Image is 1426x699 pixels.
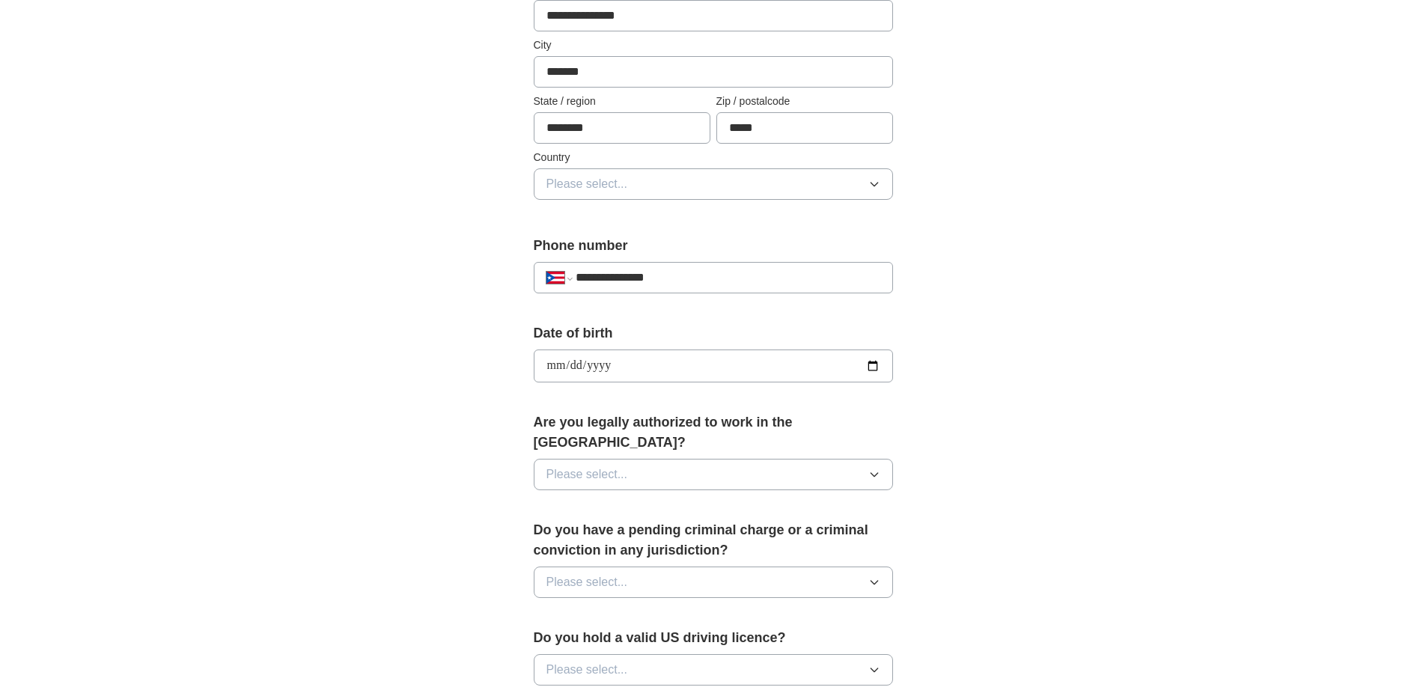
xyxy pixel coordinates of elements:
[534,236,893,256] label: Phone number
[534,459,893,490] button: Please select...
[534,628,893,648] label: Do you hold a valid US driving licence?
[534,94,710,109] label: State / region
[716,94,893,109] label: Zip / postalcode
[534,168,893,200] button: Please select...
[546,661,628,679] span: Please select...
[534,567,893,598] button: Please select...
[546,466,628,483] span: Please select...
[546,175,628,193] span: Please select...
[546,573,628,591] span: Please select...
[534,37,893,53] label: City
[534,412,893,453] label: Are you legally authorized to work in the [GEOGRAPHIC_DATA]?
[534,150,893,165] label: Country
[534,520,893,561] label: Do you have a pending criminal charge or a criminal conviction in any jurisdiction?
[534,323,893,344] label: Date of birth
[534,654,893,686] button: Please select...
